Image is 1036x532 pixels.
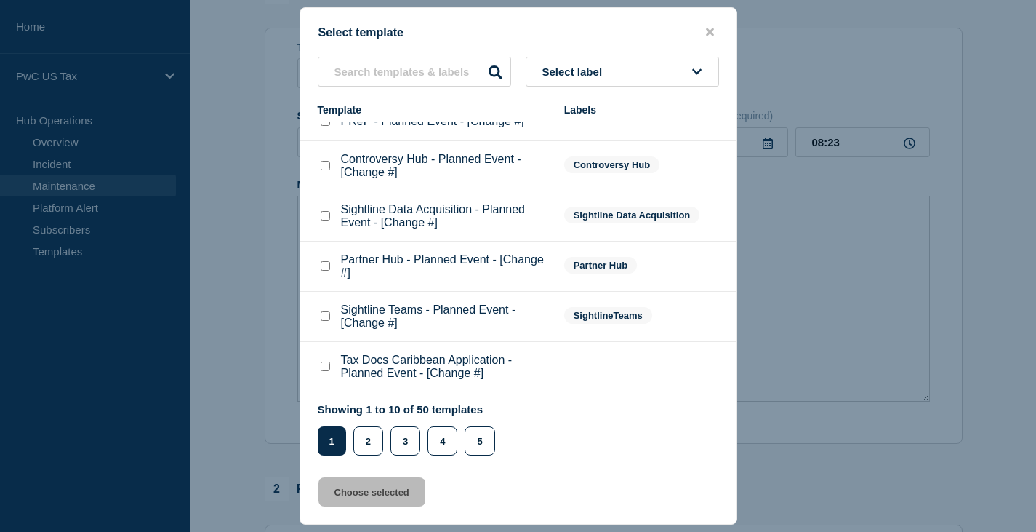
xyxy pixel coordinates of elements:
button: Choose selected [318,477,425,507]
p: Sightline Teams - Planned Event - [Change #] [341,303,550,330]
input: Tax Docs Caribbean Application - Planned Event - [Change #] checkbox [321,362,330,371]
input: Controversy Hub - Planned Event - [Change #] checkbox [321,161,330,170]
button: close button [702,25,718,39]
div: Template [318,104,550,116]
input: Sightline Teams - Planned Event - [Change #] checkbox [321,311,330,321]
button: 3 [390,426,420,456]
input: Partner Hub - Planned Event - [Change #] checkbox [321,261,330,271]
span: Controversy Hub [564,156,659,173]
span: Partner Hub [564,257,637,274]
span: Select label [542,65,609,78]
button: 2 [353,426,383,456]
p: Showing 1 to 10 of 50 templates [318,403,502,416]
input: PReP - Planned Event - [Change #] checkbox [321,116,330,126]
p: Tax Docs Caribbean Application - Planned Event - [Change #] [341,354,550,380]
p: PReP - Planned Event - [Change #] [341,115,524,128]
input: Sightline Data Acquisition - Planned Event - [Change #] checkbox [321,211,330,221]
span: Sightline Data Acquisition [564,207,700,223]
p: Controversy Hub - Planned Event - [Change #] [341,153,550,179]
span: SightlineTeams [564,307,652,324]
button: 1 [318,426,346,456]
button: Select label [526,57,719,87]
div: Select template [300,25,736,39]
button: 4 [427,426,457,456]
p: Sightline Data Acquisition - Planned Event - [Change #] [341,203,550,229]
button: 5 [465,426,494,456]
input: Search templates & labels [318,57,511,87]
p: Partner Hub - Planned Event - [Change #] [341,253,550,279]
div: Labels [564,104,719,116]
